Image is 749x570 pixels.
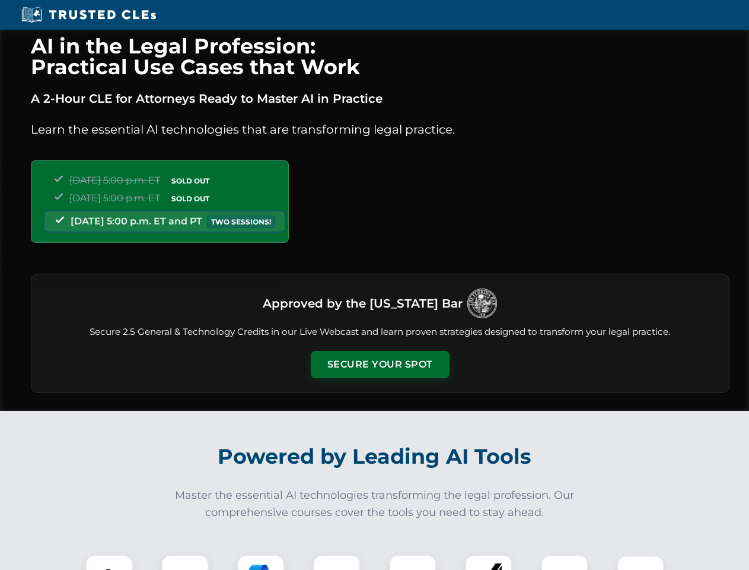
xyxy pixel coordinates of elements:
img: Trusted CLEs [18,6,160,24]
span: [DATE] 5:00 p.m. ET [69,192,160,204]
h1: AI in the Legal Profession: Practical Use Cases that Work [31,36,729,77]
p: Secure 2.5 General & Technology Credits in our Live Webcast and learn proven strategies designed ... [46,325,715,339]
p: Learn the essential AI technologies that are transforming legal practice. [31,120,729,139]
button: Secure Your Spot [311,351,450,378]
h2: Powered by Leading AI Tools [46,436,703,477]
span: [DATE] 5:00 p.m. ET [69,175,160,186]
p: Master the essential AI technologies transforming the legal profession. Our comprehensive courses... [167,487,582,521]
span: SOLD OUT [167,192,213,205]
img: Logo [467,289,497,318]
span: SOLD OUT [167,175,213,187]
p: A 2-Hour CLE for Attorneys Ready to Master AI in Practice [31,89,729,108]
h3: Approved by the [US_STATE] Bar [263,293,463,314]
